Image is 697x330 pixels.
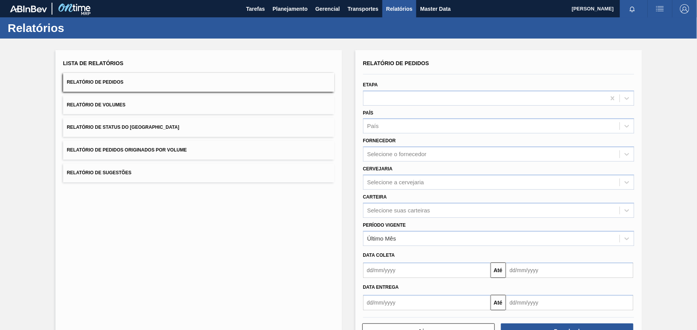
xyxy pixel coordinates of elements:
[506,263,633,278] input: dd/mm/yyyy
[67,147,187,153] span: Relatório de Pedidos Originados por Volume
[363,60,429,66] span: Relatório de Pedidos
[367,235,396,242] div: Último Mês
[367,151,427,158] div: Selecione o fornecedor
[363,194,387,200] label: Carteira
[386,4,412,13] span: Relatórios
[63,96,334,114] button: Relatório de Volumes
[67,170,132,175] span: Relatório de Sugestões
[506,295,633,310] input: dd/mm/yyyy
[246,4,265,13] span: Tarefas
[63,141,334,160] button: Relatório de Pedidos Originados por Volume
[363,263,491,278] input: dd/mm/yyyy
[620,3,645,14] button: Notificações
[315,4,340,13] span: Gerencial
[363,285,399,290] span: Data entrega
[363,253,395,258] span: Data coleta
[273,4,308,13] span: Planejamento
[363,138,396,143] label: Fornecedor
[348,4,379,13] span: Transportes
[363,110,374,116] label: País
[363,82,378,88] label: Etapa
[363,222,406,228] label: Período Vigente
[63,163,334,182] button: Relatório de Sugestões
[10,5,47,12] img: TNhmsLtSVTkK8tSr43FrP2fwEKptu5GPRR3wAAAABJRU5ErkJggg==
[680,4,689,13] img: Logout
[8,24,144,32] h1: Relatórios
[63,73,334,92] button: Relatório de Pedidos
[63,118,334,137] button: Relatório de Status do [GEOGRAPHIC_DATA]
[367,123,379,130] div: País
[491,263,506,278] button: Até
[491,295,506,310] button: Até
[420,4,451,13] span: Master Data
[367,207,430,214] div: Selecione suas carteiras
[367,179,424,185] div: Selecione a cervejaria
[655,4,665,13] img: userActions
[363,166,393,172] label: Cervejaria
[67,79,124,85] span: Relatório de Pedidos
[67,102,126,108] span: Relatório de Volumes
[363,295,491,310] input: dd/mm/yyyy
[63,60,124,66] span: Lista de Relatórios
[67,125,179,130] span: Relatório de Status do [GEOGRAPHIC_DATA]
